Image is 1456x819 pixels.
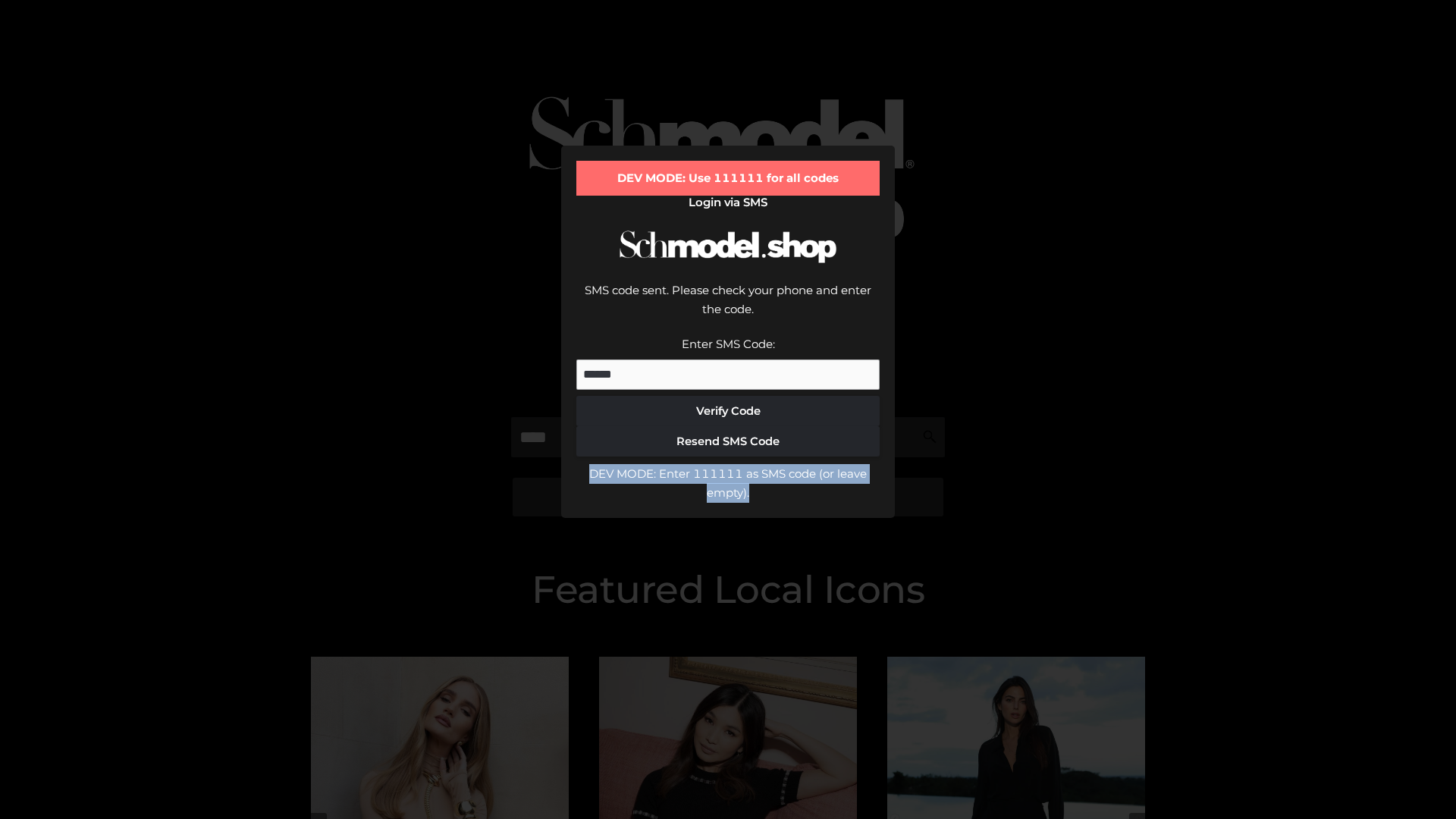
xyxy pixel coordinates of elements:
div: SMS code sent. Please check your phone and enter the code. [576,281,880,334]
img: Schmodel Logo [614,217,842,277]
div: DEV MODE: Enter 111111 as SMS code (or leave empty). [576,464,880,503]
button: Verify Code [576,396,880,426]
label: Enter SMS Code: [682,337,775,351]
h2: Login via SMS [576,196,880,209]
div: DEV MODE: Use 111111 for all codes [576,161,880,196]
button: Resend SMS Code [576,426,880,457]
